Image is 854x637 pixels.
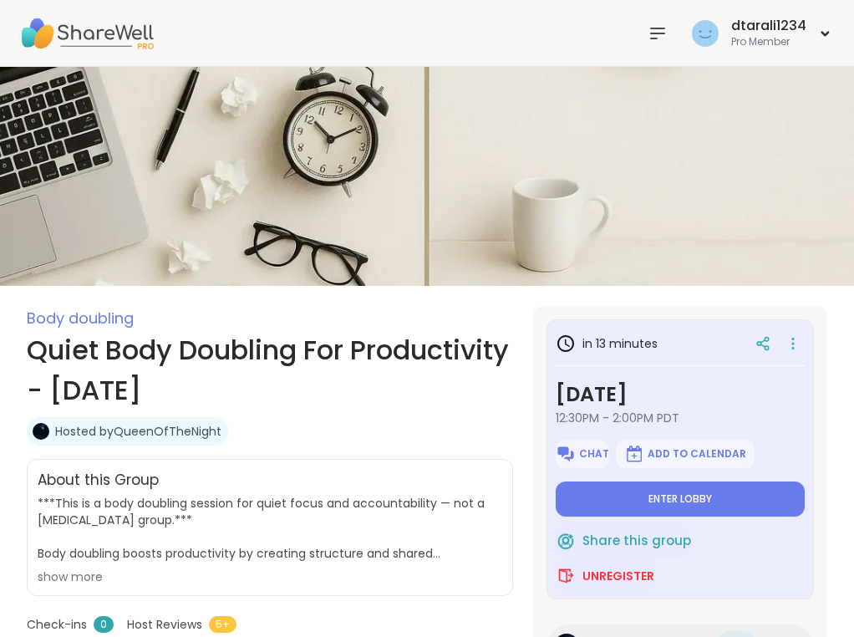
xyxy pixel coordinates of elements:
[624,444,644,464] img: ShareWell Logomark
[582,532,691,551] span: Share this group
[127,616,202,634] span: Host Reviews
[94,616,114,633] span: 0
[38,495,502,562] span: ***This is a body doubling session for quiet focus and accountability — not a [MEDICAL_DATA] grou...
[731,35,806,49] div: Pro Member
[556,444,576,464] img: ShareWell Logomark
[209,616,236,633] span: 5+
[27,330,513,410] h1: Quiet Body Doubling For Productivity - [DATE]
[556,440,609,468] button: Chat
[556,531,576,551] img: ShareWell Logomark
[556,410,805,426] span: 12:30PM - 2:00PM PDT
[579,447,609,461] span: Chat
[55,423,221,440] a: Hosted byQueenOfTheNight
[556,482,805,517] button: Enter lobby
[616,440,755,468] button: Add to Calendar
[556,380,805,410] h3: [DATE]
[27,616,87,634] span: Check-ins
[556,334,658,354] h3: in 13 minutes
[556,523,691,558] button: Share this group
[648,492,712,506] span: Enter lobby
[38,568,502,585] div: show more
[20,4,154,63] img: ShareWell Nav Logo
[33,423,49,440] img: QueenOfTheNight
[731,17,806,35] div: dtarali1234
[27,308,134,329] span: Body doubling
[648,447,746,461] span: Add to Calendar
[556,558,654,594] button: Unregister
[556,566,576,586] img: ShareWell Logomark
[582,568,654,584] span: Unregister
[692,20,719,47] img: dtarali1234
[38,470,159,492] h2: About this Group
